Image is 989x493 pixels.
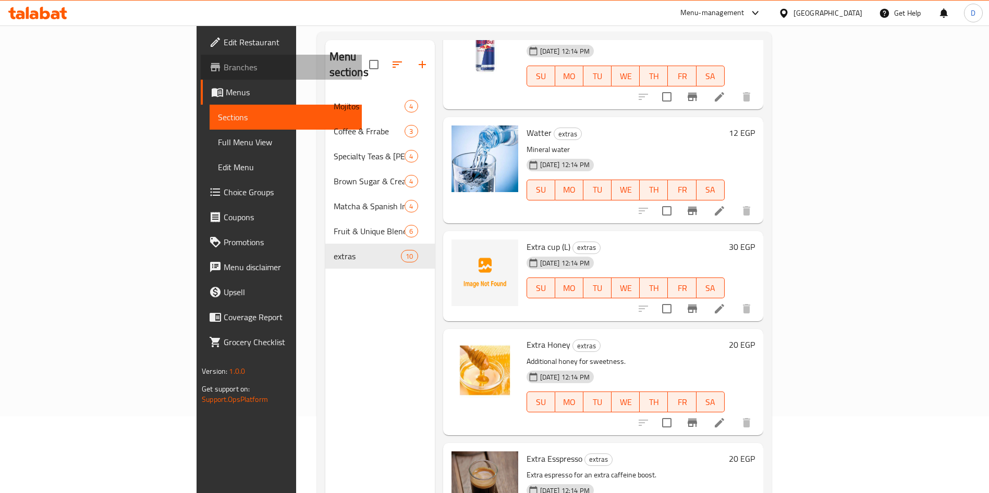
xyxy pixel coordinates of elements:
span: Coupons [224,211,353,223]
button: WE [612,180,640,200]
button: TU [583,277,612,298]
span: extras [585,453,612,465]
span: Select to update [656,200,678,222]
span: Upsell [224,286,353,298]
a: Edit menu item [713,91,726,103]
div: Menu-management [680,7,744,19]
nav: Menu sections [325,90,435,273]
div: items [405,175,418,187]
button: FR [668,277,696,298]
img: Red Bull [451,12,518,79]
div: items [405,125,418,137]
div: items [401,250,418,262]
div: items [405,150,418,162]
span: Get support on: [202,382,250,396]
p: Additional honey for sweetness. [527,355,725,368]
a: Edit menu item [713,302,726,315]
button: delete [734,296,759,321]
span: FR [672,281,692,296]
span: Coffee & Frrabe [334,125,405,137]
button: SU [527,180,555,200]
span: Extra cup (L) [527,239,570,255]
button: SU [527,66,555,86]
h6: 20 EGP [729,337,755,352]
div: Brown Sugar & Cream Brulee4 [325,169,435,194]
span: 6 [405,226,417,236]
div: items [405,100,418,112]
button: delete [734,84,759,109]
div: Brown Sugar & Cream Brulee [334,175,405,187]
span: 3 [405,127,417,136]
a: Upsell [201,280,362,305]
h6: 12 EGP [729,125,755,140]
h6: 20 EGP [729,451,755,466]
a: Coverage Report [201,305,362,330]
button: WE [612,277,640,298]
span: TU [588,182,607,197]
span: SU [531,395,551,410]
span: 4 [405,176,417,186]
span: TU [588,395,607,410]
span: MO [559,281,579,296]
a: Edit Restaurant [201,30,362,55]
button: Branch-specific-item [680,410,705,435]
span: Extra Esspresso [527,451,582,466]
p: Extra espresso for an extra caffeine boost. [527,469,725,482]
button: SA [697,391,725,412]
span: Edit Restaurant [224,36,353,48]
span: SU [531,69,551,84]
button: MO [555,277,583,298]
a: Menus [201,80,362,105]
span: extras [334,250,401,262]
span: SA [701,395,721,410]
span: SU [531,281,551,296]
span: 4 [405,201,417,211]
span: TH [644,69,664,84]
span: SA [701,182,721,197]
div: Coffee & Frrabe3 [325,119,435,144]
button: SA [697,180,725,200]
a: Choice Groups [201,180,362,205]
span: extras [573,340,600,352]
span: SA [701,281,721,296]
span: FR [672,69,692,84]
button: MO [555,66,583,86]
span: Mojitos [334,100,405,112]
a: Grocery Checklist [201,330,362,355]
span: TU [588,69,607,84]
span: extras [554,128,581,140]
button: TH [640,277,668,298]
button: TU [583,66,612,86]
span: Menus [226,86,353,98]
img: Extra Honey [451,337,518,404]
span: TH [644,182,664,197]
span: 1.0.0 [229,364,245,378]
button: FR [668,66,696,86]
span: D [971,7,975,19]
a: Coupons [201,205,362,230]
span: Branches [224,61,353,73]
button: FR [668,391,696,412]
button: Branch-specific-item [680,198,705,223]
span: Promotions [224,236,353,248]
span: extras [573,242,600,254]
img: Extra cup (L) [451,239,518,306]
button: MO [555,391,583,412]
a: Full Menu View [210,130,362,155]
span: 4 [405,102,417,111]
span: [DATE] 12:14 PM [536,258,594,268]
span: Full Menu View [218,136,353,148]
div: Matcha & Spanish Inspired4 [325,194,435,219]
span: Select to update [656,86,678,108]
button: MO [555,180,583,200]
a: Edit menu item [713,416,726,429]
span: Watter [527,125,552,141]
span: Menu disclaimer [224,261,353,273]
button: delete [734,198,759,223]
span: Extra Honey [527,337,570,352]
span: Version: [202,364,227,378]
span: Sort sections [385,52,410,77]
span: Select to update [656,298,678,320]
span: Matcha & Spanish Inspired [334,200,405,212]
